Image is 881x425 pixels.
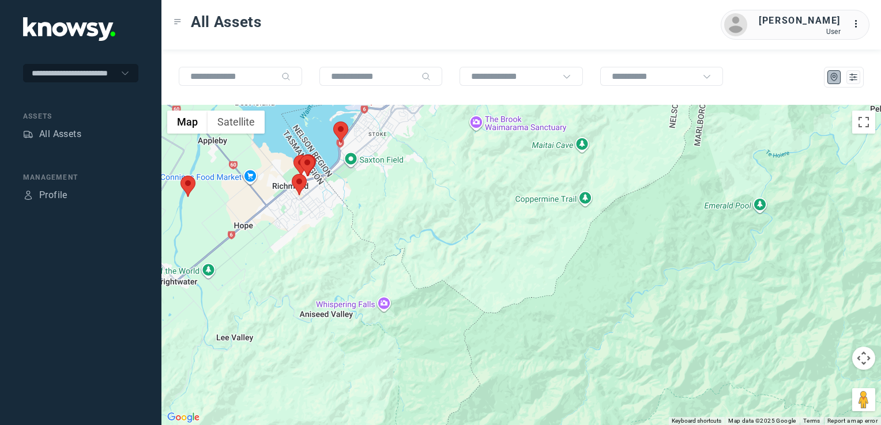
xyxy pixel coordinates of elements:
[39,127,81,141] div: All Assets
[848,72,859,82] div: List
[852,347,875,370] button: Map camera controls
[23,172,138,183] div: Management
[852,17,866,33] div: :
[852,111,875,134] button: Toggle fullscreen view
[672,417,721,425] button: Keyboard shortcuts
[827,418,878,424] a: Report a map error
[23,188,67,202] a: ProfileProfile
[829,72,839,82] div: Map
[759,28,841,36] div: User
[23,127,81,141] a: AssetsAll Assets
[23,129,33,139] div: Assets
[281,72,291,81] div: Search
[853,20,864,28] tspan: ...
[23,190,33,200] div: Profile
[803,418,820,424] a: Terms (opens in new tab)
[167,111,208,134] button: Show street map
[728,418,796,424] span: Map data ©2025 Google
[208,111,265,134] button: Show satellite imagery
[174,18,182,26] div: Toggle Menu
[23,111,138,122] div: Assets
[421,72,431,81] div: Search
[724,13,747,36] img: avatar.png
[164,410,202,425] img: Google
[759,14,841,28] div: [PERSON_NAME]
[852,17,866,31] div: :
[23,17,115,41] img: Application Logo
[191,12,262,32] span: All Assets
[852,388,875,411] button: Drag Pegman onto the map to open Street View
[164,410,202,425] a: Open this area in Google Maps (opens a new window)
[39,188,67,202] div: Profile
